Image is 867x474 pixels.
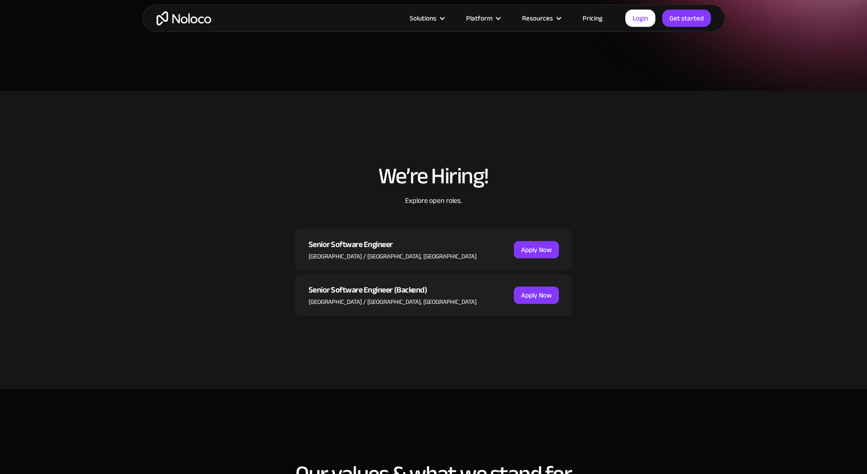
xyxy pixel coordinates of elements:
[571,12,614,24] a: Pricing
[514,287,559,304] a: Apply Now
[309,238,477,252] div: Senior Software Engineer
[514,241,559,258] a: Apply Now
[309,297,477,307] div: [GEOGRAPHIC_DATA] / [GEOGRAPHIC_DATA], [GEOGRAPHIC_DATA]
[295,164,573,188] h2: We’re Hiring!
[295,195,573,229] div: Explore open roles.
[410,12,436,24] div: Solutions
[309,283,477,297] div: Senior Software Engineer (Backend)
[455,12,511,24] div: Platform
[466,12,492,24] div: Platform
[398,12,455,24] div: Solutions
[522,12,553,24] div: Resources
[625,10,655,27] a: Login
[309,252,477,262] div: [GEOGRAPHIC_DATA] / [GEOGRAPHIC_DATA], [GEOGRAPHIC_DATA]
[662,10,711,27] a: Get started
[511,12,571,24] div: Resources
[157,11,211,25] a: home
